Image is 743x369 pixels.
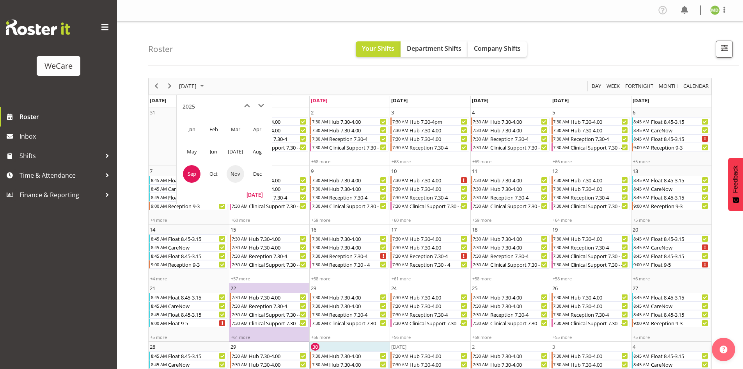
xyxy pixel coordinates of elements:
div: +59 more [310,217,389,223]
button: Previous [151,81,162,91]
div: Reception 7.30-4 Begin From Wednesday, September 10, 2025 at 7:30:00 AM GMT+12:00 Ends At Wednesd... [390,193,469,201]
div: CareNow Begin From Saturday, September 6, 2025 at 8:45:00 AM GMT+12:00 Ends At Saturday, Septembe... [632,126,710,134]
div: Hub 7.30-4.00 [409,185,468,193]
div: Reception 7.30 - 4 Begin From Tuesday, September 16, 2025 at 7:30:00 AM GMT+12:00 Ends At Tuesday... [310,260,388,269]
div: Hub 7.30-4.00 Begin From Wednesday, September 17, 2025 at 7:30:00 AM GMT+12:00 Ends At Wednesday,... [390,234,469,243]
div: Hub 7.30-4.00 [328,235,388,242]
div: Hub 7.30-4.00 Begin From Wednesday, September 10, 2025 at 7:30:00 AM GMT+12:00 Ends At Wednesday,... [390,176,469,184]
button: previous month [240,99,254,113]
div: Hub 7.30-4.00 [248,243,308,251]
div: Float 8.45-3.15 [650,193,710,201]
div: 7:30 AM [553,176,570,184]
div: Hub 7.30-4.00 Begin From Thursday, September 18, 2025 at 7:30:00 AM GMT+12:00 Ends At Thursday, S... [471,234,550,243]
div: Reception 7.30-4 [489,193,549,201]
div: Hub 7.30-4.00 [570,118,630,125]
div: Float 8.45-3.15 Begin From Saturday, September 13, 2025 at 8:45:00 AM GMT+12:00 Ends At Saturday,... [632,176,710,184]
div: Reception 9-3 Begin From Saturday, September 6, 2025 at 9:00:00 AM GMT+12:00 Ends At Saturday, Se... [632,143,710,152]
img: Rosterit website logo [6,20,70,35]
div: Hub 7.30-4.00 [248,185,308,193]
div: Hub 7.30-4.00 [489,118,549,125]
div: +60 more [390,217,470,223]
td: Thursday, September 4, 2025 [470,107,551,166]
div: 8:45 AM [150,243,167,251]
div: 7:30 AM [553,252,570,260]
div: Hub 7.30-4.00 Begin From Monday, September 15, 2025 at 7:30:00 AM GMT+12:00 Ends At Monday, Septe... [230,234,308,243]
div: 7:30 AM [392,235,409,242]
div: Reception 7.30-4 [248,193,308,201]
div: Hub 7.30-4.00 Begin From Tuesday, September 16, 2025 at 7:30:00 AM GMT+12:00 Ends At Tuesday, Sep... [310,243,388,251]
div: 7:30 AM [392,202,409,210]
div: 7:30 AM [392,143,409,151]
td: Sunday, August 31, 2025 [149,107,229,166]
div: 7:30 AM [392,243,409,251]
div: 7:30 AM [553,260,570,268]
div: 7:30 AM [311,243,328,251]
div: next period [163,78,176,94]
div: 7:30 AM [311,202,328,210]
div: Reception 7.30-4 Begin From Wednesday, September 17, 2025 at 7:30:00 AM GMT+12:00 Ends At Wednesd... [390,251,469,260]
div: Hub 7.30-4.00 [570,235,630,242]
td: Wednesday, September 17, 2025 [390,225,470,283]
div: Reception 7.30-4 [409,193,468,201]
div: Reception 7.30-4 [248,135,308,143]
div: 8:45 AM [633,185,650,193]
div: Reception 7.30-4 Begin From Thursday, September 4, 2025 at 7:30:00 AM GMT+12:00 Ends At Thursday,... [471,134,550,143]
div: Clinical Support 7.30 - 4 [570,260,630,268]
div: 8:45 AM [633,135,650,143]
td: Friday, September 12, 2025 [551,166,631,225]
div: Hub 7.30-4.00 [409,243,468,251]
div: Float 8.45-3.15 [167,193,227,201]
img: marie-claire-dickson-bakker11590.jpg [710,5,720,15]
div: 7:30 AM [472,118,489,125]
div: CareNow Begin From Sunday, September 7, 2025 at 8:45:00 AM GMT+12:00 Ends At Sunday, September 7,... [149,184,227,193]
button: Fortnight [624,81,655,91]
div: Float 8.45-3.15 Begin From Sunday, September 7, 2025 at 8:45:00 AM GMT+12:00 Ends At Sunday, Sept... [149,176,227,184]
div: Hub 7.30-4.00 Begin From Thursday, September 4, 2025 at 7:30:00 AM GMT+12:00 Ends At Thursday, Se... [471,126,550,134]
div: Hub 7.30-4.00 Begin From Thursday, September 11, 2025 at 7:30:00 AM GMT+12:00 Ends At Thursday, S... [471,176,550,184]
div: Hub 7.30-4.00 Begin From Friday, September 12, 2025 at 7:30:00 AM GMT+12:00 Ends At Friday, Septe... [551,176,630,184]
div: 7:30 AM [472,135,489,143]
div: 7:30 AM [472,185,489,193]
div: Clinical Support 7.30 - 4 Begin From Monday, September 8, 2025 at 7:30:00 AM GMT+12:00 Ends At Mo... [230,201,308,210]
div: Hub 7.30-4.00 Begin From Tuesday, September 2, 2025 at 7:30:00 AM GMT+12:00 Ends At Tuesday, Sept... [310,117,388,126]
div: 7:30 AM [553,185,570,193]
div: 9:00 AM [150,260,167,268]
div: Float 8.45-3.15 [650,176,710,184]
span: Roster [20,111,113,123]
div: Hub 7.30-4.00 [248,126,308,134]
div: Hub 7.30-4.00 Begin From Thursday, September 11, 2025 at 7:30:00 AM GMT+12:00 Ends At Thursday, S... [471,184,550,193]
div: Reception 7.30 - 4 [409,260,468,268]
td: Tuesday, September 9, 2025 [309,166,390,225]
div: 9:00 AM [633,202,650,210]
td: Wednesday, September 3, 2025 [390,107,470,166]
div: Clinical Support 7.30 - 4 Begin From Friday, September 19, 2025 at 7:30:00 AM GMT+12:00 Ends At F... [551,251,630,260]
td: Tuesday, September 16, 2025 [309,225,390,283]
div: Clinical Support 7.30 - 4 Begin From Thursday, September 11, 2025 at 7:30:00 AM GMT+12:00 Ends At... [471,201,550,210]
div: 7:30 AM [553,202,570,210]
div: Hub 7.30-4.00 Begin From Tuesday, September 9, 2025 at 7:30:00 AM GMT+12:00 Ends At Tuesday, Sept... [310,176,388,184]
span: Finance & Reporting [20,189,101,201]
div: Float 8.45-3.15 Begin From Sunday, September 7, 2025 at 8:45:00 AM GMT+12:00 Ends At Sunday, Sept... [149,193,227,201]
div: Reception 9-3 [650,143,710,151]
div: Clinical Support 7.30 - 4 [489,143,549,151]
div: Hub 7.30-4.00 Begin From Wednesday, September 3, 2025 at 7:30:00 AM GMT+12:00 Ends At Wednesday, ... [390,126,469,134]
div: Reception 7.30-4 Begin From Monday, September 15, 2025 at 7:30:00 AM GMT+12:00 Ends At Monday, Se... [230,251,308,260]
div: 7:30 AM [472,235,489,242]
div: 8:45 AM [633,126,650,134]
td: Saturday, September 20, 2025 [631,225,711,283]
div: 8:45 AM [633,252,650,260]
div: Clinical Support 7.30 - 4 Begin From Wednesday, September 10, 2025 at 7:30:00 AM GMT+12:00 Ends A... [390,201,469,210]
div: Reception 7.30-4 Begin From Tuesday, September 9, 2025 at 7:30:00 AM GMT+12:00 Ends At Tuesday, S... [310,193,388,201]
div: Reception 7.30-4 Begin From Wednesday, September 3, 2025 at 7:30:00 AM GMT+12:00 Ends At Wednesda... [390,143,469,152]
button: Filter Shifts [716,41,733,58]
div: Clinical Support 7.30 - 4 [570,252,630,260]
div: 7:30 AM [311,235,328,242]
div: 8:45 AM [633,235,650,242]
div: 7:30 AM [472,243,489,251]
div: +69 more [471,159,550,164]
td: Friday, September 5, 2025 [551,107,631,166]
div: Float 8.45-3.15 [167,176,227,184]
div: Float 8.45-3.15 Begin From Saturday, September 20, 2025 at 8:45:00 AM GMT+12:00 Ends At Saturday,... [632,251,710,260]
div: 7:30 AM [311,252,328,260]
div: Reception 7.30-4 [570,135,630,143]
